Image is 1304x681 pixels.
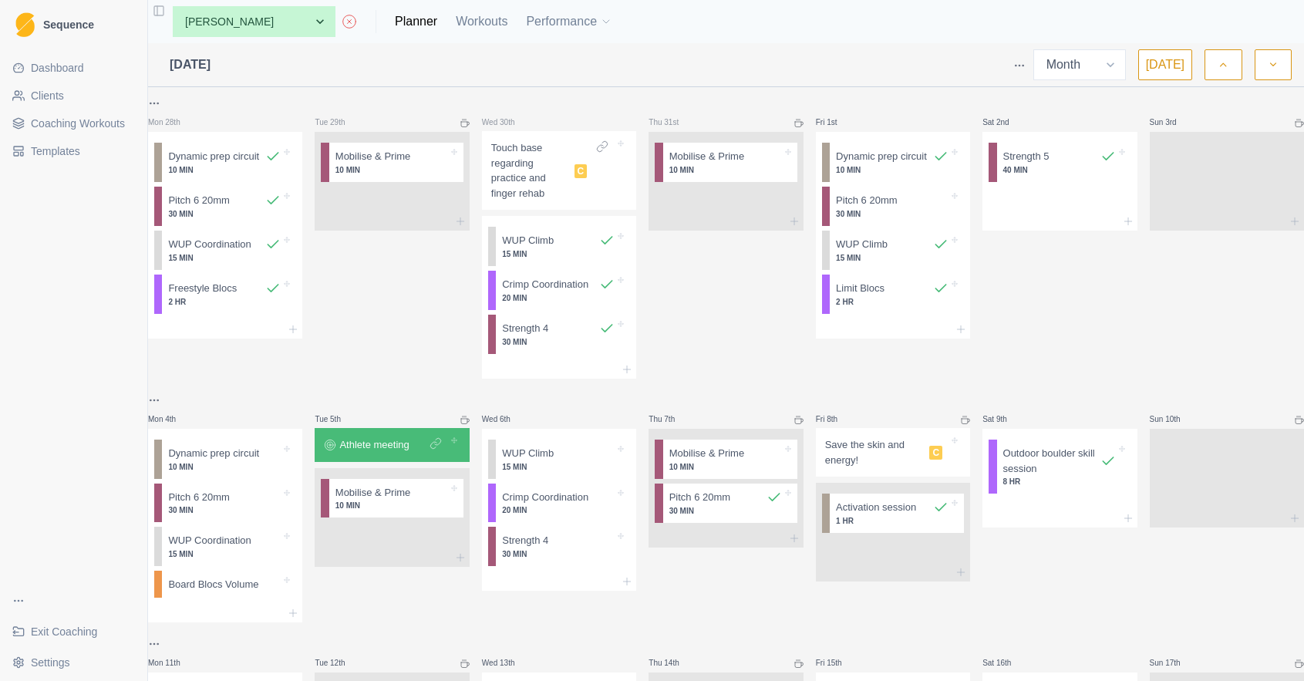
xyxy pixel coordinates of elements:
[6,6,141,43] a: LogoSequence
[148,413,194,425] p: Mon 4th
[6,111,141,136] a: Coaching Workouts
[335,164,448,176] p: 10 MIN
[502,233,554,248] p: WUP Climb
[655,484,797,523] div: Pitch 6 20mm30 MIN
[170,56,211,74] span: [DATE]
[482,657,528,669] p: Wed 13th
[339,437,409,453] p: Athlete meeting
[502,292,615,304] p: 20 MIN
[649,116,695,128] p: Thu 31st
[836,208,949,220] p: 30 MIN
[148,116,194,128] p: Mon 28th
[148,657,194,669] p: Mon 11th
[836,515,949,527] p: 1 HR
[335,500,448,511] p: 10 MIN
[526,6,612,37] button: Performance
[6,139,141,164] a: Templates
[816,413,862,425] p: Fri 8th
[6,83,141,108] a: Clients
[482,131,636,210] div: Touch base regarding practice and finger rehabC
[836,500,916,515] p: Activation session
[502,548,615,560] p: 30 MIN
[43,19,94,30] span: Sequence
[836,281,884,296] p: Limit Blocs
[502,277,588,292] p: Crimp Coordination
[168,252,281,264] p: 15 MIN
[168,461,281,473] p: 10 MIN
[315,116,361,128] p: Tue 29th
[669,461,782,473] p: 10 MIN
[1003,446,1100,476] p: Outdoor boulder skill session
[488,227,630,266] div: WUP Climb15 MIN
[502,461,615,473] p: 15 MIN
[31,624,97,639] span: Exit Coaching
[502,248,615,260] p: 15 MIN
[168,149,259,164] p: Dynamic prep circuit
[31,60,84,76] span: Dashboard
[491,140,568,201] p: Touch base regarding practice and finger rehab
[502,446,554,461] p: WUP Climb
[168,281,237,296] p: Freestyle Blocs
[1150,413,1196,425] p: Sun 10th
[816,657,862,669] p: Fri 15th
[649,413,695,425] p: Thu 7th
[488,484,630,523] div: Crimp Coordination20 MIN
[502,504,615,516] p: 20 MIN
[488,527,630,566] div: Strength 430 MIN
[502,336,615,348] p: 30 MIN
[168,548,281,560] p: 15 MIN
[335,485,411,501] p: Mobilise & Prime
[822,143,964,182] div: Dynamic prep circuit10 MIN
[669,505,782,517] p: 30 MIN
[168,533,251,548] p: WUP Coordination
[31,88,64,103] span: Clients
[836,164,949,176] p: 10 MIN
[154,187,296,226] div: Pitch 6 20mm30 MIN
[982,116,1029,128] p: Sat 2nd
[168,504,281,516] p: 30 MIN
[6,56,141,80] a: Dashboard
[488,315,630,354] div: Strength 430 MIN
[6,650,141,675] button: Settings
[982,413,1029,425] p: Sat 9th
[154,571,296,598] div: Board Blocs Volume
[154,231,296,270] div: WUP Coordination15 MIN
[502,321,548,336] p: Strength 4
[836,252,949,264] p: 15 MIN
[315,428,469,462] div: Athlete meeting
[315,413,361,425] p: Tue 5th
[836,149,927,164] p: Dynamic prep circuit
[655,440,797,479] div: Mobilise & Prime10 MIN
[822,187,964,226] div: Pitch 6 20mm30 MIN
[1150,116,1196,128] p: Sun 3rd
[655,143,797,182] div: Mobilise & Prime10 MIN
[989,440,1130,494] div: Outdoor boulder skill session8 HR
[315,657,361,669] p: Tue 12th
[335,149,411,164] p: Mobilise & Prime
[31,143,80,159] span: Templates
[154,484,296,523] div: Pitch 6 20mm30 MIN
[456,12,507,31] a: Workouts
[168,490,229,505] p: Pitch 6 20mm
[482,413,528,425] p: Wed 6th
[649,657,695,669] p: Thu 14th
[6,619,141,644] a: Exit Coaching
[154,275,296,314] div: Freestyle Blocs2 HR
[168,577,258,592] p: Board Blocs Volume
[982,657,1029,669] p: Sat 16th
[395,12,437,31] a: Planner
[168,193,229,208] p: Pitch 6 20mm
[168,296,281,308] p: 2 HR
[825,437,924,467] p: Save the skin and energy!
[168,237,251,252] p: WUP Coordination
[168,164,281,176] p: 10 MIN
[929,446,942,460] span: C
[836,237,888,252] p: WUP Climb
[488,440,630,479] div: WUP Climb15 MIN
[1003,149,1050,164] p: Strength 5
[15,12,35,38] img: Logo
[822,231,964,270] div: WUP Climb15 MIN
[816,428,970,477] div: Save the skin and energy!C
[482,116,528,128] p: Wed 30th
[836,193,897,208] p: Pitch 6 20mm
